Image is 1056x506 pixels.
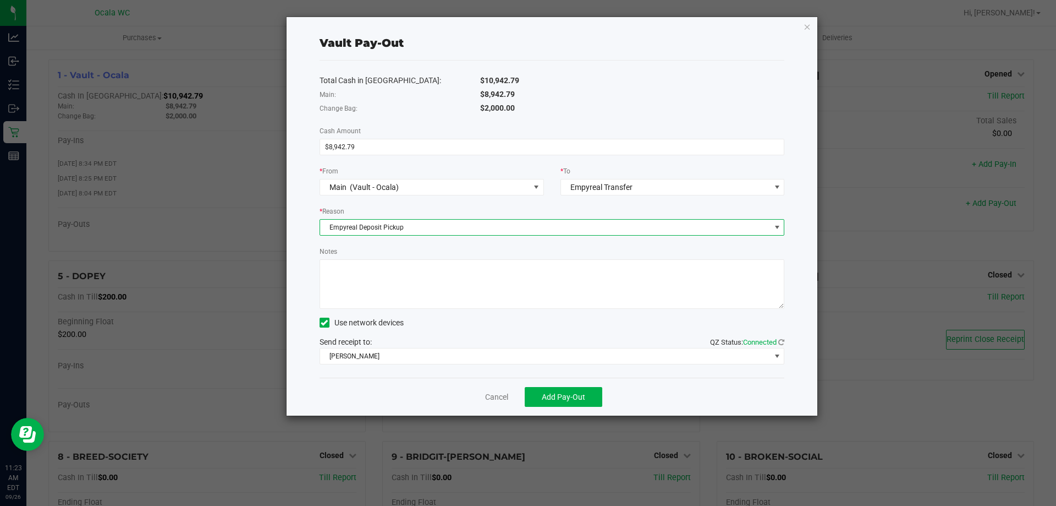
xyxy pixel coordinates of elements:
span: Main: [320,91,336,99]
span: $8,942.79 [480,90,515,99]
span: Change Bag: [320,105,358,112]
iframe: Resource center [11,418,44,451]
span: Send receipt to: [320,338,372,346]
span: Empyreal Transfer [570,183,632,192]
span: Cash Amount [320,127,361,135]
div: Vault Pay-Out [320,35,404,51]
span: (Vault - Ocala) [350,183,399,192]
span: QZ Status: [710,338,784,346]
span: $2,000.00 [480,104,515,112]
span: Connected [743,338,777,346]
label: To [560,166,570,176]
span: Total Cash in [GEOGRAPHIC_DATA]: [320,76,441,85]
label: Use network devices [320,317,404,329]
button: Add Pay-Out [525,387,602,407]
span: Main [329,183,346,192]
span: Add Pay-Out [542,393,585,401]
span: Empyreal Deposit Pickup [320,220,771,235]
span: [PERSON_NAME] [320,349,771,364]
label: From [320,166,338,176]
label: Reason [320,206,344,216]
span: $10,942.79 [480,76,519,85]
a: Cancel [485,391,508,403]
label: Notes [320,247,337,257]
